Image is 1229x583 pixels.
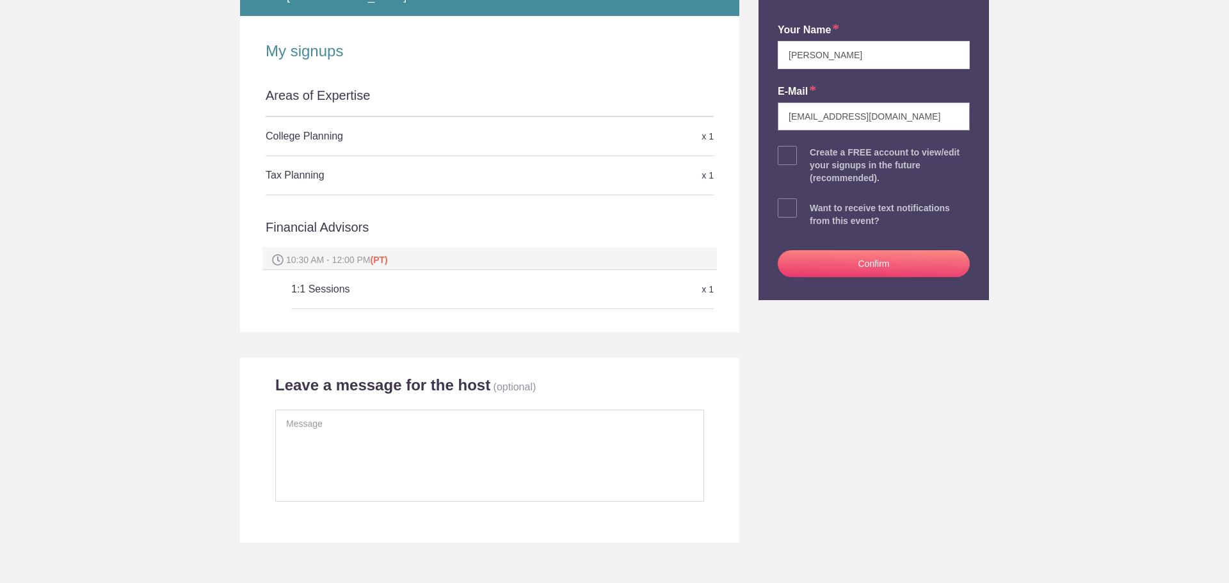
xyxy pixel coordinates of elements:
h5: College Planning [266,124,565,149]
div: 10:30 AM - 12:00 PM [262,247,717,270]
div: Want to receive text notifications from this event? [810,202,970,227]
div: Create a FREE account to view/edit your signups in the future (recommended). [810,146,970,184]
p: (optional) [494,381,536,392]
span: (PT) [371,255,388,265]
div: x 1 [565,164,714,187]
div: x 1 [565,125,714,148]
div: Areas of Expertise [266,86,714,116]
h5: 1:1 Sessions [291,276,573,302]
input: e.g. julie@gmail.com [778,102,970,131]
img: Spot time [272,254,284,266]
div: Financial Advisors [266,218,714,248]
h5: Tax Planning [266,163,565,188]
input: e.g. Julie Farrell [778,41,970,69]
h2: My signups [266,42,714,61]
label: your name [778,23,839,38]
h2: Leave a message for the host [275,376,490,395]
div: x 1 [573,278,714,301]
button: Confirm [778,250,970,277]
label: E-mail [778,84,816,99]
